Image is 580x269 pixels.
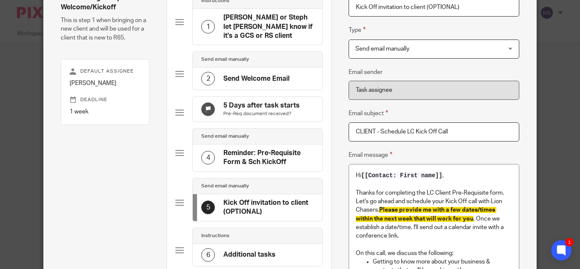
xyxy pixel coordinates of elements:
div: 1 [201,20,215,34]
div: 2 [201,72,215,85]
span: [[Contact: First name]] [361,172,442,179]
p: Deadline [70,96,141,103]
label: Type [349,25,366,35]
h4: Kick Off invitation to client (OPTIONAL) [223,198,313,217]
p: Pre-Req document received? [223,110,300,117]
h4: [PERSON_NAME] or Steph let [PERSON_NAME] know if it's a GCS or RS client [223,13,313,40]
div: 6 [201,248,215,262]
label: Email sender [349,68,383,76]
h4: Instructions [201,232,229,239]
div: 4 [201,151,215,164]
label: Email subject [349,108,388,118]
h4: Send email manually [201,56,249,63]
h4: Send email manually [201,133,249,140]
p: Default assignee [70,68,141,75]
input: Subject [349,122,519,142]
h4: Reminder: Pre-Requisite Form & Sch KickOff [223,149,313,167]
span: Send email manually [355,46,409,52]
div: 1 [565,238,574,246]
p: Hi , [356,171,512,180]
label: Email message [349,150,392,160]
div: 5 [201,201,215,214]
p: [PERSON_NAME] [70,79,141,88]
p: This is step 1 when bringing on a new client and will be used for a client that is new to R65. [61,16,149,42]
h4: Send Welcome Email [223,74,290,83]
span: Please provide me with a few dates/times within the next week that will work for you [356,207,496,221]
h4: 5 Days after task starts [223,101,300,110]
p: Thanks for completing the LC Client Pre-Requisite form. Let's go ahead and schedule your Kick Off... [356,189,512,241]
p: On this call, we discuss the following: [356,249,512,258]
p: 1 week [70,108,141,116]
h4: Send email manually [201,183,249,190]
h4: Additional tasks [223,250,276,259]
